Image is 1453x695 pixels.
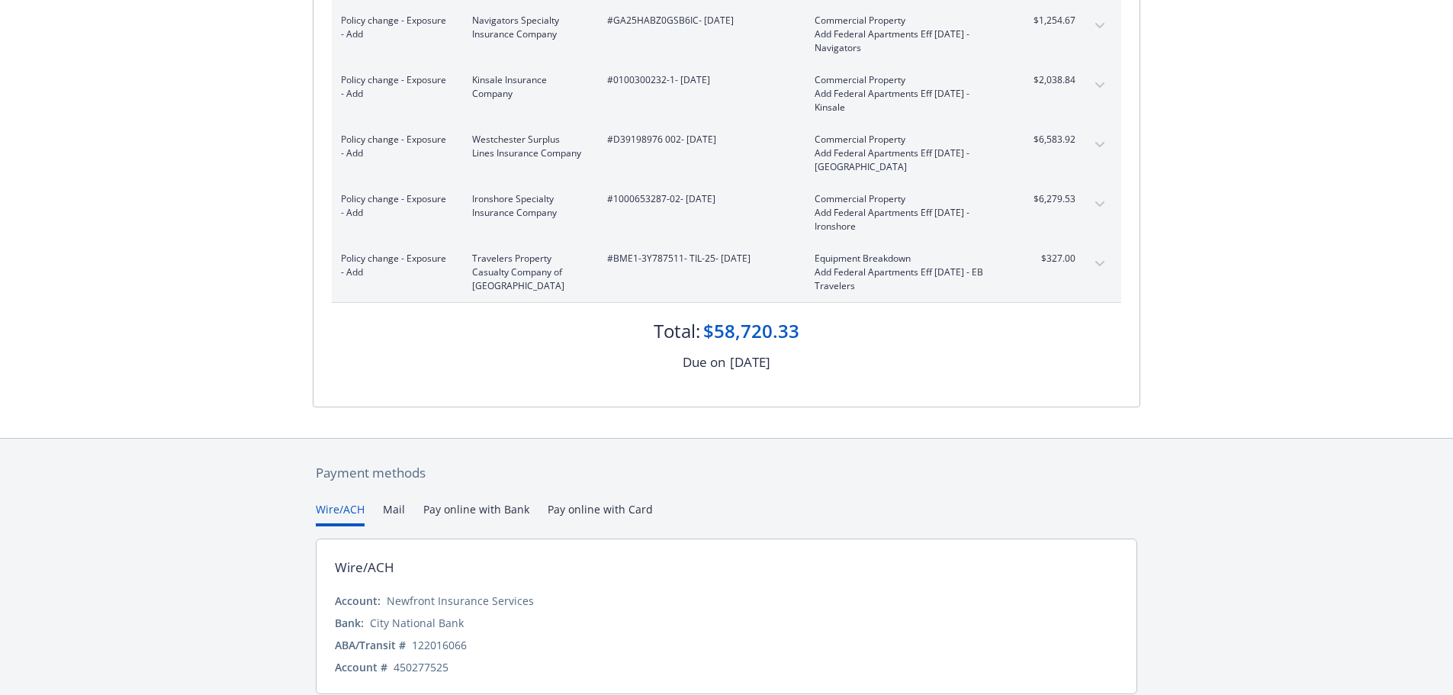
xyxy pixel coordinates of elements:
span: Policy change - Exposure - Add [341,192,448,220]
button: expand content [1088,73,1112,98]
div: Account: [335,593,381,609]
span: Equipment BreakdownAdd Federal Apartments Eff [DATE] - EB Travelers [815,252,994,293]
span: $327.00 [1018,252,1075,265]
span: #1000653287-02 - [DATE] [607,192,790,206]
span: Add Federal Apartments Eff [DATE] - EB Travelers [815,265,994,293]
button: Wire/ACH [316,501,365,526]
span: Commercial Property [815,192,994,206]
span: Policy change - Exposure - Add [341,252,448,279]
div: Policy change - Exposure - AddKinsale Insurance Company#0100300232-1- [DATE]Commercial PropertyAd... [332,64,1121,124]
span: Travelers Property Casualty Company of [GEOGRAPHIC_DATA] [472,252,583,293]
span: Add Federal Apartments Eff [DATE] - [GEOGRAPHIC_DATA] [815,146,994,174]
div: Wire/ACH [335,558,394,578]
div: Total: [654,318,700,344]
span: Navigators Specialty Insurance Company [472,14,583,41]
div: $58,720.33 [703,318,799,344]
span: Westchester Surplus Lines Insurance Company [472,133,583,160]
span: Add Federal Apartments Eff [DATE] - Navigators [815,27,994,55]
div: 450277525 [394,659,448,675]
div: Due on [683,352,725,372]
button: Pay online with Bank [423,501,529,526]
button: Pay online with Card [548,501,653,526]
span: Ironshore Specialty Insurance Company [472,192,583,220]
button: expand content [1088,14,1112,38]
span: Commercial PropertyAdd Federal Apartments Eff [DATE] - Kinsale [815,73,994,114]
div: 122016066 [412,637,467,653]
span: Kinsale Insurance Company [472,73,583,101]
span: $1,254.67 [1018,14,1075,27]
span: Policy change - Exposure - Add [341,133,448,160]
span: Equipment Breakdown [815,252,994,265]
div: Bank: [335,615,364,631]
div: ABA/Transit # [335,637,406,653]
div: City National Bank [370,615,464,631]
span: Commercial Property [815,14,994,27]
div: Policy change - Exposure - AddNavigators Specialty Insurance Company#GA25HABZ0GSB6IC- [DATE]Comme... [332,5,1121,64]
button: Mail [383,501,405,526]
button: expand content [1088,192,1112,217]
button: expand content [1088,133,1112,157]
div: Payment methods [316,463,1137,483]
span: Commercial Property [815,73,994,87]
span: Commercial PropertyAdd Federal Apartments Eff [DATE] - Ironshore [815,192,994,233]
span: Commercial Property [815,133,994,146]
div: Policy change - Exposure - AddIronshore Specialty Insurance Company#1000653287-02- [DATE]Commerci... [332,183,1121,243]
div: Policy change - Exposure - AddTravelers Property Casualty Company of [GEOGRAPHIC_DATA]#BME1-3Y787... [332,243,1121,302]
span: Commercial PropertyAdd Federal Apartments Eff [DATE] - [GEOGRAPHIC_DATA] [815,133,994,174]
span: Policy change - Exposure - Add [341,14,448,41]
span: Commercial PropertyAdd Federal Apartments Eff [DATE] - Navigators [815,14,994,55]
div: Newfront Insurance Services [387,593,534,609]
span: Add Federal Apartments Eff [DATE] - Ironshore [815,206,994,233]
div: Account # [335,659,387,675]
span: #0100300232-1 - [DATE] [607,73,790,87]
button: expand content [1088,252,1112,276]
span: Add Federal Apartments Eff [DATE] - Kinsale [815,87,994,114]
span: #D39198976 002 - [DATE] [607,133,790,146]
span: #BME1-3Y787511- TIL-25 - [DATE] [607,252,790,265]
span: #GA25HABZ0GSB6IC - [DATE] [607,14,790,27]
span: $6,583.92 [1018,133,1075,146]
div: [DATE] [730,352,770,372]
div: Policy change - Exposure - AddWestchester Surplus Lines Insurance Company#D39198976 002- [DATE]Co... [332,124,1121,183]
span: $6,279.53 [1018,192,1075,206]
span: Policy change - Exposure - Add [341,73,448,101]
span: $2,038.84 [1018,73,1075,87]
